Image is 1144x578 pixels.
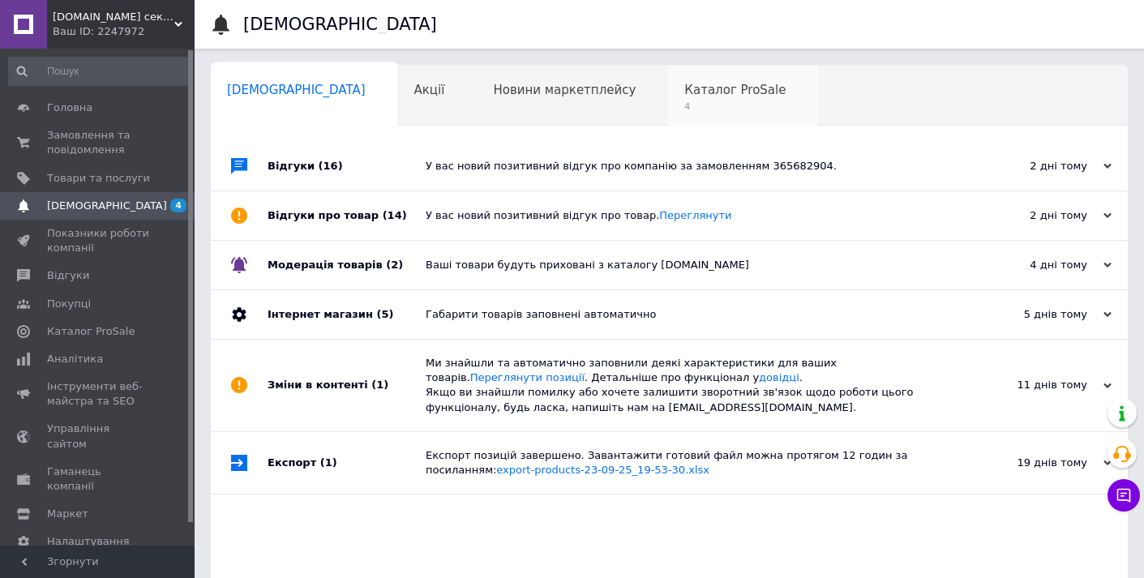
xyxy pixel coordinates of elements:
[227,83,366,97] span: [DEMOGRAPHIC_DATA]
[376,308,393,320] span: (5)
[949,208,1112,223] div: 2 дні тому
[320,456,337,469] span: (1)
[47,226,150,255] span: Показники роботи компанії
[268,142,426,191] div: Відгуки
[949,456,1112,470] div: 19 днів тому
[8,57,191,86] input: Пошук
[47,422,150,451] span: Управління сайтом
[426,307,949,322] div: Габарити товарів заповнені автоматично
[53,10,174,24] span: sexo.com.ua секс-шоп інтернет-магазин
[47,199,167,213] span: [DEMOGRAPHIC_DATA]
[426,356,949,415] div: Ми знайшли та автоматично заповнили деякі характеристики для ваших товарів. . Детальніше про функ...
[949,258,1112,272] div: 4 дні тому
[47,534,130,549] span: Налаштування
[426,448,949,477] div: Експорт позицій завершено. Завантажити готовий файл можна протягом 12 годин за посиланням:
[47,297,91,311] span: Покупці
[470,371,585,383] a: Переглянути позиції
[371,379,388,391] span: (1)
[47,379,150,409] span: Інструменти веб-майстра та SEO
[47,465,150,494] span: Гаманець компанії
[268,191,426,240] div: Відгуки про товар
[47,101,92,115] span: Головна
[949,159,1112,173] div: 2 дні тому
[493,83,636,97] span: Новини маркетплейсу
[47,128,150,157] span: Замовлення та повідомлення
[684,83,786,97] span: Каталог ProSale
[268,290,426,339] div: Інтернет магазин
[426,208,949,223] div: У вас новий позитивний відгук про товар.
[47,324,135,339] span: Каталог ProSale
[268,241,426,289] div: Модерація товарів
[759,371,799,383] a: довідці
[426,159,949,173] div: У вас новий позитивний відгук про компанію за замовленням 365682904.
[386,259,403,271] span: (2)
[496,464,709,476] a: export-products-23-09-25_19-53-30.xlsx
[170,199,186,212] span: 4
[47,268,89,283] span: Відгуки
[414,83,445,97] span: Акції
[243,15,437,34] h1: [DEMOGRAPHIC_DATA]
[268,340,426,431] div: Зміни в контенті
[47,507,88,521] span: Маркет
[268,432,426,494] div: Експорт
[319,160,343,172] span: (16)
[659,209,731,221] a: Переглянути
[949,378,1112,392] div: 11 днів тому
[1108,479,1140,512] button: Чат з покупцем
[47,352,103,366] span: Аналітика
[426,258,949,272] div: Ваші товари будуть приховані з каталогу [DOMAIN_NAME]
[47,171,150,186] span: Товари та послуги
[383,209,407,221] span: (14)
[949,307,1112,322] div: 5 днів тому
[53,24,195,39] div: Ваш ID: 2247972
[684,101,786,113] span: 4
